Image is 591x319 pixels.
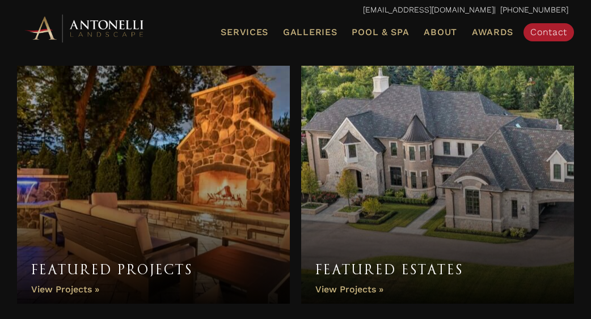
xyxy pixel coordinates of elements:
[472,27,513,37] span: Awards
[216,25,273,40] a: Services
[467,25,518,40] a: Awards
[23,3,568,18] p: | [PHONE_NUMBER]
[424,28,457,37] span: About
[278,25,341,40] a: Galleries
[530,27,567,37] span: Contact
[363,5,494,14] a: [EMAIL_ADDRESS][DOMAIN_NAME]
[419,25,462,40] a: About
[352,27,409,37] span: Pool & Spa
[347,25,413,40] a: Pool & Spa
[524,23,574,41] a: Contact
[221,28,268,37] span: Services
[23,12,147,44] img: Antonelli Horizontal Logo
[283,27,337,37] span: Galleries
